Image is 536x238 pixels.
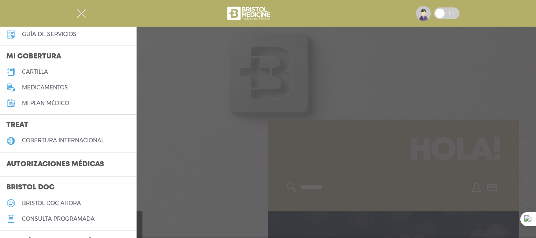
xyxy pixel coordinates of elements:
h5: cobertura internacional [22,137,104,144]
img: bristol-medicine-blanco.png [226,4,273,23]
img: Cober_menu-close-white.svg [77,9,86,18]
h5: Bristol doc ahora [22,200,81,207]
h5: guía de servicios [22,31,77,38]
h5: Mi plan médico [22,100,69,107]
h5: consulta programada [22,216,95,222]
h5: cartilla [22,69,48,75]
h5: medicamentos [22,84,68,91]
img: profile-placeholder.svg [416,6,431,21]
